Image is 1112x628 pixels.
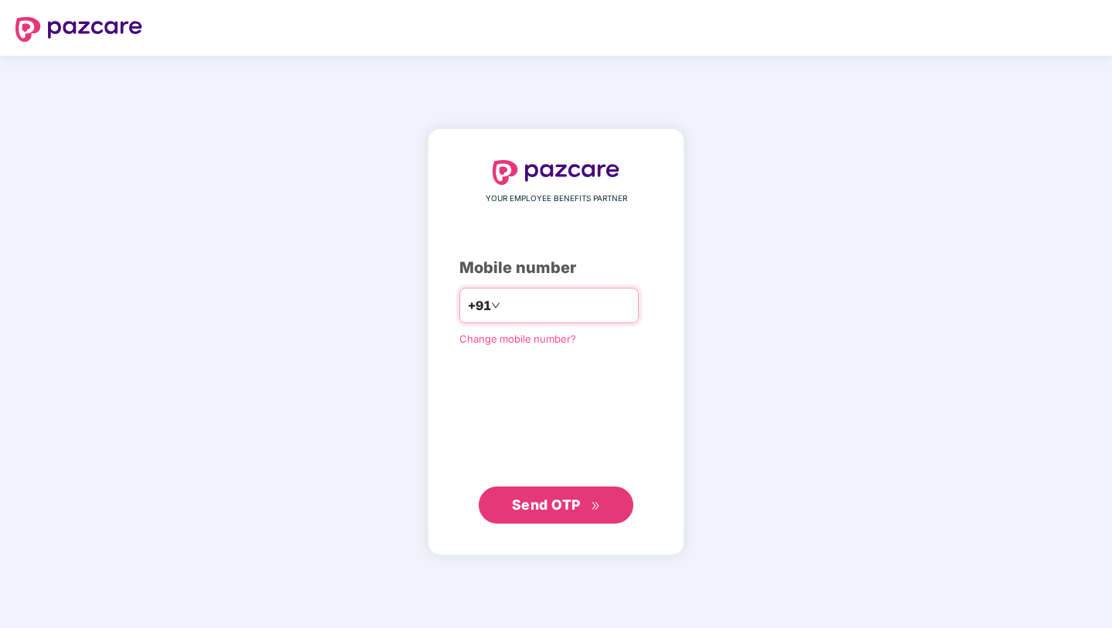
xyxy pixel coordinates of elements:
[591,501,601,511] span: double-right
[459,256,653,280] div: Mobile number
[459,333,576,345] a: Change mobile number?
[486,193,627,205] span: YOUR EMPLOYEE BENEFITS PARTNER
[479,486,633,524] button: Send OTPdouble-right
[512,497,581,513] span: Send OTP
[468,296,491,316] span: +91
[15,17,142,42] img: logo
[493,160,619,185] img: logo
[491,301,500,310] span: down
